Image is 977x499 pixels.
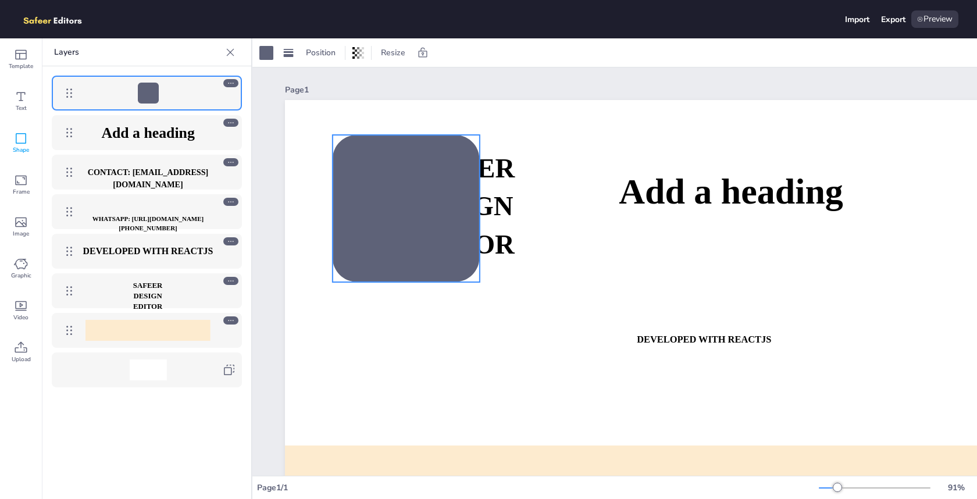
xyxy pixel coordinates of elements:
[83,246,213,256] strong: DEVELOPED WITH REACTJS
[304,47,338,58] span: Position
[19,10,99,28] img: logo.png
[619,171,843,211] span: Add a heading
[408,154,515,183] strong: SAFEER
[9,62,33,71] span: Template
[408,191,514,259] strong: DESIGN EDITOR
[845,14,869,25] div: Import
[911,10,958,28] div: Preview
[13,145,29,155] span: Shape
[54,38,221,66] p: Layers
[637,334,771,345] strong: DEVELOPED WITH REACTJS
[12,355,31,364] span: Upload
[13,229,29,238] span: Image
[16,104,27,113] span: Text
[13,313,28,322] span: Video
[379,47,408,58] span: Resize
[942,482,970,493] div: 91 %
[881,14,905,25] div: Export
[133,292,162,311] strong: DESIGN EDITOR
[13,187,30,197] span: Frame
[52,273,242,308] div: SAFEERDESIGN EDITOR
[88,168,209,190] strong: CONTACT: [EMAIL_ADDRESS][DOMAIN_NAME]
[101,124,194,141] span: Add a heading
[257,482,819,493] div: Page 1 / 1
[11,271,31,280] span: Graphic
[92,215,204,232] strong: WHATSAPP: [URL][DOMAIN_NAME][PHONE_NUMBER]
[133,281,163,290] strong: SAFEER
